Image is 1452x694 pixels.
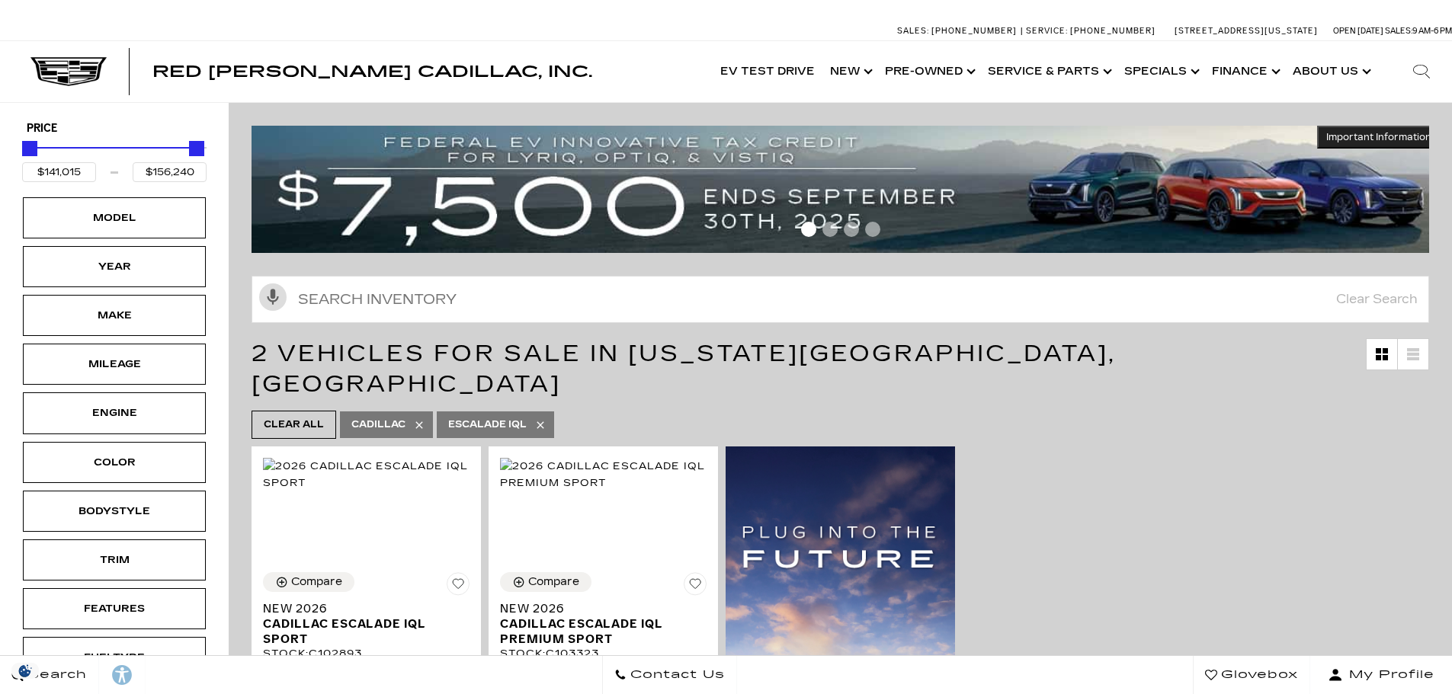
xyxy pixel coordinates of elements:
[263,572,354,592] button: Compare Vehicle
[264,415,324,434] span: Clear All
[22,162,96,182] input: Minimum
[500,601,707,647] a: New 2026Cadillac ESCALADE IQL Premium Sport
[897,26,929,36] span: Sales:
[1412,26,1452,36] span: 9 AM-6 PM
[1175,26,1318,36] a: [STREET_ADDRESS][US_STATE]
[22,141,37,156] div: Minimum Price
[1385,26,1412,36] span: Sales:
[877,41,980,102] a: Pre-Owned
[931,26,1017,36] span: [PHONE_NUMBER]
[602,656,737,694] a: Contact Us
[1333,26,1383,36] span: Open [DATE]
[263,458,470,491] img: 2026 Cadillac ESCALADE IQL Sport
[22,136,207,182] div: Price
[263,601,470,647] a: New 2026Cadillac ESCALADE IQL Sport
[865,222,880,237] span: Go to slide 4
[76,356,152,373] div: Mileage
[23,295,206,336] div: MakeMake
[23,392,206,433] div: EngineEngine
[1193,656,1310,694] a: Glovebox
[627,664,725,686] span: Contact Us
[8,663,43,679] section: Click to Open Cookie Consent Modal
[980,41,1117,102] a: Service & Parts
[263,647,470,660] div: Stock : C102893
[528,575,579,589] div: Compare
[76,600,152,617] div: Features
[76,552,152,568] div: Trim
[252,340,1116,398] span: 2 Vehicles for Sale in [US_STATE][GEOGRAPHIC_DATA], [GEOGRAPHIC_DATA]
[189,141,204,156] div: Maximum Price
[291,575,342,589] div: Compare
[76,454,152,471] div: Color
[23,588,206,629] div: FeaturesFeatures
[23,197,206,238] div: ModelModel
[713,41,822,102] a: EV Test Drive
[263,601,458,616] span: New 2026
[1343,664,1434,686] span: My Profile
[844,222,859,237] span: Go to slide 3
[76,307,152,324] div: Make
[23,637,206,678] div: FueltypeFueltype
[500,616,695,647] span: Cadillac ESCALADE IQL Premium Sport
[1026,26,1068,36] span: Service:
[500,647,707,660] div: Stock : C103323
[684,572,707,601] button: Save Vehicle
[24,664,87,686] span: Search
[447,572,470,601] button: Save Vehicle
[252,126,1441,253] img: vrp-tax-ending-august-version
[1070,26,1156,36] span: [PHONE_NUMBER]
[252,276,1429,323] input: Search Inventory
[500,601,695,616] span: New 2026
[1021,27,1159,35] a: Service: [PHONE_NUMBER]
[351,415,405,434] span: Cadillac
[23,539,206,580] div: TrimTrim
[448,415,527,434] span: Escalade IQL
[133,162,207,182] input: Maximum
[76,503,152,520] div: Bodystyle
[822,222,838,237] span: Go to slide 2
[27,122,202,136] h5: Price
[897,27,1021,35] a: Sales: [PHONE_NUMBER]
[23,442,206,483] div: ColorColor
[23,344,206,385] div: MileageMileage
[76,209,152,226] div: Model
[76,405,152,421] div: Engine
[1285,41,1376,102] a: About Us
[259,283,287,311] svg: Click to toggle on voice search
[23,491,206,532] div: BodystyleBodystyle
[30,57,107,86] img: Cadillac Dark Logo with Cadillac White Text
[152,62,592,81] span: Red [PERSON_NAME] Cadillac, Inc.
[76,258,152,275] div: Year
[500,458,707,491] img: 2026 Cadillac ESCALADE IQL Premium Sport
[263,616,458,647] span: Cadillac ESCALADE IQL Sport
[1204,41,1285,102] a: Finance
[500,572,591,592] button: Compare Vehicle
[801,222,816,237] span: Go to slide 1
[76,649,152,666] div: Fueltype
[1326,131,1431,143] span: Important Information
[1217,664,1298,686] span: Glovebox
[23,246,206,287] div: YearYear
[1310,656,1452,694] button: Open user profile menu
[1117,41,1204,102] a: Specials
[8,663,43,679] img: Opt-Out Icon
[152,64,592,79] a: Red [PERSON_NAME] Cadillac, Inc.
[822,41,877,102] a: New
[1317,126,1441,149] button: Important Information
